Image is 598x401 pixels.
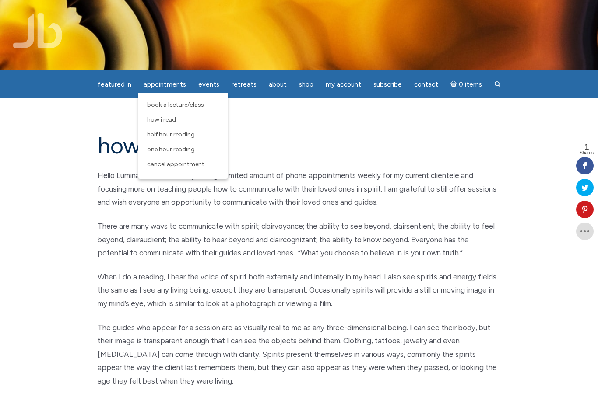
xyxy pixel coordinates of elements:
[144,80,186,88] span: Appointments
[580,143,594,151] span: 1
[98,321,500,388] p: The guides who appear for a session are as visually real to me as any three-dimensional being. I ...
[193,76,225,93] a: Events
[232,80,257,88] span: Retreats
[98,133,500,158] h1: how i read
[269,80,287,88] span: About
[147,116,176,123] span: How I Read
[138,76,191,93] a: Appointments
[98,80,131,88] span: featured in
[92,76,137,93] a: featured in
[450,80,459,88] i: Cart
[98,270,500,310] p: When I do a reading, I hear the voice of spirit both externally and internally in my head. I also...
[143,112,223,127] a: How I Read
[226,76,262,93] a: Retreats
[409,76,443,93] a: Contact
[147,131,195,138] span: Half Hour Reading
[147,160,204,168] span: Cancel Appointment
[13,13,63,48] img: Jamie Butler. The Everyday Medium
[320,76,366,93] a: My Account
[143,98,223,112] a: Book a Lecture/Class
[368,76,407,93] a: Subscribe
[445,75,487,93] a: Cart0 items
[580,151,594,155] span: Shares
[143,127,223,142] a: Half Hour Reading
[264,76,292,93] a: About
[299,80,313,88] span: Shop
[198,80,219,88] span: Events
[147,146,195,153] span: One Hour Reading
[459,81,482,88] span: 0 items
[143,157,223,172] a: Cancel Appointment
[143,142,223,157] a: One Hour Reading
[414,80,438,88] span: Contact
[98,169,500,209] p: Hello Luminaire, I am currently taking a limited amount of phone appointments weekly for my curre...
[326,80,361,88] span: My Account
[98,220,500,260] p: There are many ways to communicate with spirit; clairvoyance; the ability to see beyond, clairsen...
[373,80,402,88] span: Subscribe
[147,101,204,108] span: Book a Lecture/Class
[294,76,319,93] a: Shop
